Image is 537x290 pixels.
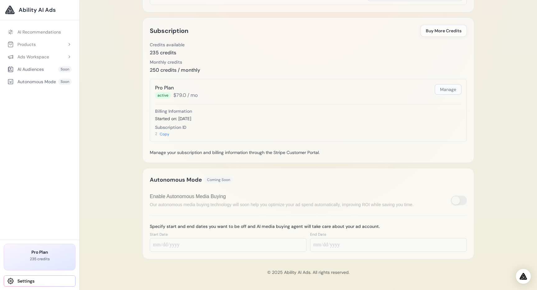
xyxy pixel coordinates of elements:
[58,79,72,85] span: Soon
[516,269,531,284] div: Open Intercom Messenger
[160,132,169,137] button: Copy
[155,124,461,130] h4: Subscription ID
[7,66,44,72] div: AI Audiences
[155,108,461,114] h4: Billing Information
[155,132,157,137] span: 2
[420,25,467,37] button: Buy More Credits
[435,84,461,95] button: Manage
[150,175,202,184] h2: Autonomous Mode
[155,84,198,92] h3: Pro Plan
[155,116,461,122] p: Started on: [DATE]
[150,232,306,237] label: Start Date
[150,59,200,65] div: Monthly credits
[155,92,171,98] span: active
[4,275,76,287] a: Settings
[9,249,70,255] h3: Pro Plan
[4,39,76,50] button: Products
[85,269,532,275] p: © 2025 Ability AI Ads. All rights reserved.
[4,26,76,38] a: AI Recommendations
[150,49,185,57] div: 235 credits
[204,177,233,183] span: Coming Soon
[310,232,467,237] label: End Date
[19,6,56,14] span: Ability AI Ads
[150,66,200,74] div: 250 credits / monthly
[5,5,74,15] a: Ability AI Ads
[9,256,70,261] p: 235 credits
[58,66,72,72] span: Soon
[150,223,467,229] h3: Specify start and end dates you want to be off and AI media buying agent will take care about you...
[7,54,49,60] div: Ads Workspace
[7,41,36,48] div: Products
[4,51,76,62] button: Ads Workspace
[173,92,198,99] span: $79.0 / mo
[150,149,467,156] p: Manage your subscription and billing information through the Stripe Customer Portal.
[150,26,188,36] h2: Subscription
[7,79,56,85] div: Autonomous Mode
[150,42,185,48] div: Credits available
[426,28,461,34] span: Buy More Credits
